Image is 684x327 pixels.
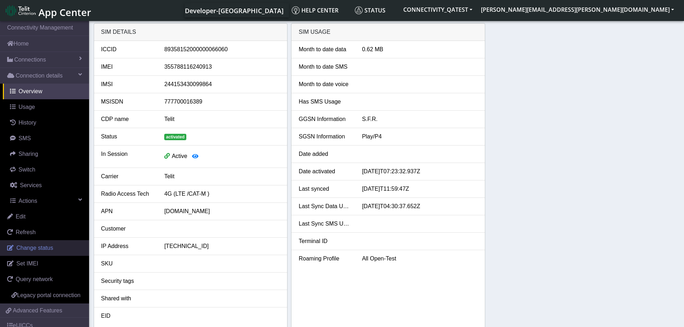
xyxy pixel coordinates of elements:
a: Usage [3,99,89,115]
div: 355788116240913 [159,63,285,71]
div: Play/P4 [357,132,483,141]
div: Telit [159,172,285,181]
div: Terminal ID [293,237,357,246]
div: ICCID [96,45,159,54]
span: History [19,120,36,126]
div: 0.62 MB [357,45,483,54]
div: Status [96,132,159,141]
span: Switch [19,167,35,173]
div: Shared with [96,294,159,303]
div: [DATE]T11:59:47Z [357,185,483,193]
div: [DOMAIN_NAME] [159,207,285,216]
div: Customer [96,225,159,233]
div: IMEI [96,63,159,71]
div: In Session [96,150,159,163]
div: Telit [159,115,285,123]
div: 4G (LTE /CAT-M ) [159,190,285,198]
button: View session details [187,150,203,163]
div: All Open-Test [357,254,483,263]
div: [DATE]T07:23:32.937Z [357,167,483,176]
div: GGSN Information [293,115,357,123]
span: Set IMEI [16,260,38,267]
div: EID [96,312,159,320]
div: SIM Usage [291,23,485,41]
a: SMS [3,131,89,146]
div: Radio Access Tech [96,190,159,198]
span: App Center [38,6,91,19]
a: App Center [6,3,90,18]
span: activated [164,134,186,140]
div: MSISDN [96,97,159,106]
span: Query network [16,276,53,282]
a: Actions [3,193,89,209]
div: Last synced [293,185,357,193]
a: Help center [289,3,352,17]
div: SIM details [94,23,287,41]
span: Status [355,6,385,14]
a: Sharing [3,146,89,162]
span: Developer-[GEOGRAPHIC_DATA] [185,6,284,15]
a: Overview [3,84,89,99]
div: IP Address [96,242,159,250]
div: S.F.R. [357,115,483,123]
a: Your current platform instance [185,3,283,17]
div: Security tags [96,277,159,285]
div: Roaming Profile [293,254,357,263]
div: 777700016389 [159,97,285,106]
div: [TECHNICAL_ID] [159,242,285,250]
span: Usage [19,104,35,110]
span: Services [20,182,42,188]
div: CDP name [96,115,159,123]
div: Month to date data [293,45,357,54]
div: APN [96,207,159,216]
button: [PERSON_NAME][EMAIL_ADDRESS][PERSON_NAME][DOMAIN_NAME] [477,3,678,16]
img: status.svg [355,6,363,14]
span: Advanced Features [13,306,62,315]
div: 89358152000000066060 [159,45,285,54]
div: Carrier [96,172,159,181]
div: Last Sync Data Usage [293,202,357,211]
div: SGSN Information [293,132,357,141]
span: Actions [19,198,37,204]
a: Services [3,178,89,193]
div: 244153430099864 [159,80,285,89]
div: Date activated [293,167,357,176]
span: Overview [19,88,42,94]
span: Change status [16,245,53,251]
a: Status [352,3,399,17]
span: Legacy portal connection [17,292,81,298]
div: Month to date SMS [293,63,357,71]
span: Active [172,153,187,159]
img: logo-telit-cinterion-gw-new.png [6,5,36,16]
div: [DATE]T04:30:37.652Z [357,202,483,211]
a: Switch [3,162,89,178]
span: SMS [19,135,31,141]
div: IMSI [96,80,159,89]
div: SKU [96,259,159,268]
img: knowledge.svg [292,6,300,14]
div: Has SMS Usage [293,97,357,106]
span: Help center [292,6,338,14]
span: Connections [14,56,46,64]
button: CONNECTIVITY_QATEST [399,3,477,16]
a: History [3,115,89,131]
span: Edit [16,213,26,220]
span: Refresh [16,229,36,235]
div: Date added [293,150,357,158]
div: Month to date voice [293,80,357,89]
div: Last Sync SMS Usage [293,220,357,228]
span: Sharing [19,151,38,157]
span: Connection details [16,72,63,80]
